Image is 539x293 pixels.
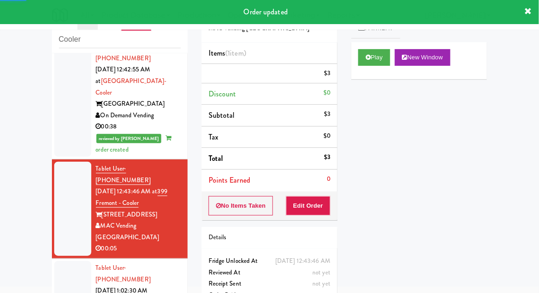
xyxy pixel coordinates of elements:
[209,278,330,290] div: Receipt Sent
[96,134,162,143] span: reviewed by [PERSON_NAME]
[209,25,330,32] h5: MAC Vending [GEOGRAPHIC_DATA]
[209,267,330,279] div: Reviewed At
[96,121,181,133] div: 00:38
[275,255,330,267] div: [DATE] 12:43:46 AM
[96,164,151,185] span: · [PHONE_NUMBER]
[323,130,330,142] div: $0
[324,68,330,79] div: $3
[209,153,223,164] span: Total
[209,196,273,216] button: No Items Taken
[324,152,330,163] div: $3
[96,98,181,110] div: [GEOGRAPHIC_DATA]
[96,164,151,185] a: Tablet User· [PHONE_NUMBER]
[96,42,151,63] a: Tablet User· [PHONE_NUMBER]
[244,6,288,17] span: Order updated
[96,76,167,97] a: [GEOGRAPHIC_DATA]-Cooler
[96,263,151,284] a: Tablet User· [PHONE_NUMBER]
[96,187,158,196] span: [DATE] 12:43:46 AM at
[312,268,330,277] span: not yet
[312,279,330,288] span: not yet
[358,49,390,66] button: Play
[209,175,250,185] span: Points Earned
[209,110,235,121] span: Subtotal
[96,187,167,208] a: 399 Fremont - Cooler
[96,110,181,121] div: On Demand Vending
[209,89,236,99] span: Discount
[96,243,181,255] div: 00:05
[225,48,246,58] span: (1 )
[209,255,330,267] div: Fridge Unlocked At
[96,220,181,243] div: MAC Vending [GEOGRAPHIC_DATA]
[96,134,171,154] span: order created
[286,196,331,216] button: Edit Order
[327,173,330,185] div: 0
[52,38,188,159] li: Tablet User· [PHONE_NUMBER][DATE] 12:42:55 AM at[GEOGRAPHIC_DATA]-Cooler[GEOGRAPHIC_DATA]On Deman...
[209,232,330,243] div: Details
[323,87,330,99] div: $0
[96,263,151,284] span: · [PHONE_NUMBER]
[52,159,188,259] li: Tablet User· [PHONE_NUMBER][DATE] 12:43:46 AM at399 Fremont - Cooler[STREET_ADDRESS]MAC Vending [...
[324,108,330,120] div: $3
[209,132,218,142] span: Tax
[96,65,151,85] span: [DATE] 12:42:55 AM at
[59,31,181,48] input: Search vision orders
[230,48,244,58] ng-pluralize: item
[96,209,181,221] div: [STREET_ADDRESS]
[395,49,450,66] button: New Window
[96,42,151,63] span: · [PHONE_NUMBER]
[209,48,246,58] span: Items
